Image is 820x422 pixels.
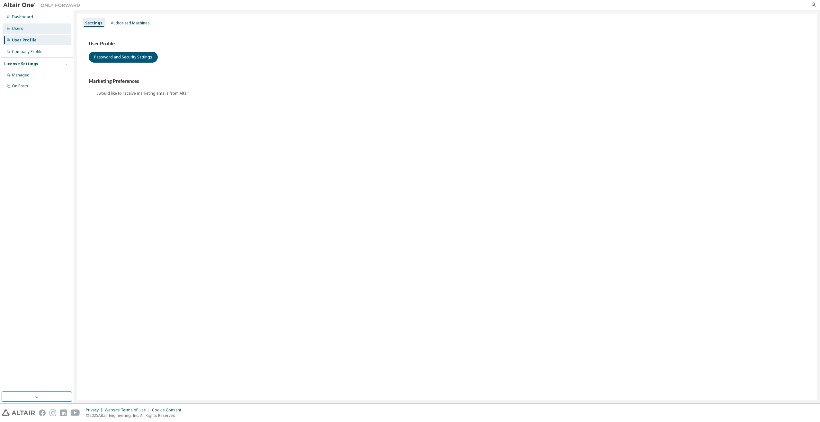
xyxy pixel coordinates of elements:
div: Dashboard [12,14,33,20]
div: Authorized Machines [111,21,150,26]
button: Password and Security Settings [89,52,158,63]
div: User Profile [12,38,37,43]
img: Altair One [3,2,84,8]
img: linkedin.svg [60,409,67,416]
label: I would like to receive marketing emails from Altair [96,90,191,97]
img: altair_logo.svg [2,409,35,416]
div: Users [12,26,23,31]
div: Settings [85,21,102,26]
h3: Marketing Preferences [89,78,805,84]
img: youtube.svg [71,409,80,416]
img: facebook.svg [39,409,46,416]
img: instagram.svg [49,409,56,416]
div: Cookie Consent [152,408,185,413]
div: On Prem [12,84,28,89]
div: Privacy [86,408,105,413]
div: Managed [12,73,30,78]
div: License Settings [4,61,38,66]
h3: User Profile [89,40,805,47]
p: © 2025 Altair Engineering, Inc. All Rights Reserved. [86,413,185,418]
div: Website Terms of Use [105,408,152,413]
div: Company Profile [12,49,42,54]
